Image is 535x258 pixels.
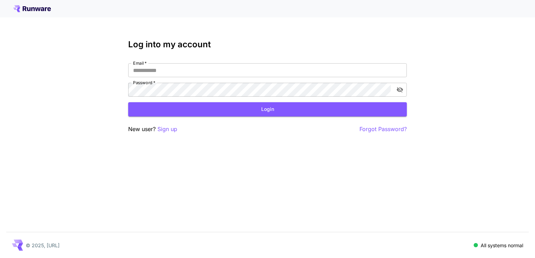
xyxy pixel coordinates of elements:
[133,80,155,86] label: Password
[26,242,60,249] p: © 2025, [URL]
[128,125,177,134] p: New user?
[481,242,523,249] p: All systems normal
[157,125,177,134] button: Sign up
[128,40,407,49] h3: Log into my account
[359,125,407,134] button: Forgot Password?
[394,83,406,96] button: toggle password visibility
[128,102,407,116] button: Login
[133,60,147,66] label: Email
